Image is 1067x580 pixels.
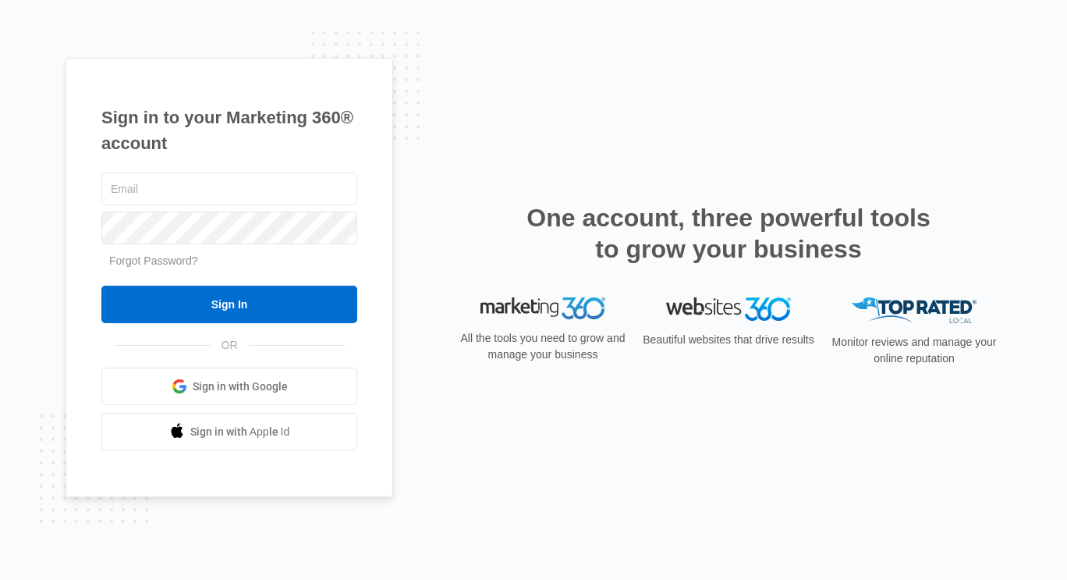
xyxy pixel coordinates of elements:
[190,424,290,440] span: Sign in with Apple Id
[827,334,1001,367] p: Monitor reviews and manage your online reputation
[109,254,198,267] a: Forgot Password?
[480,297,605,319] img: Marketing 360
[101,105,357,156] h1: Sign in to your Marketing 360® account
[852,297,977,323] img: Top Rated Local
[193,379,288,395] span: Sign in with Google
[522,202,935,265] h2: One account, three powerful tools to grow your business
[101,413,357,450] a: Sign in with Apple Id
[211,337,249,354] span: OR
[666,297,791,320] img: Websites 360
[101,173,357,205] input: Email
[456,330,630,363] p: All the tools you need to grow and manage your business
[101,368,357,405] a: Sign in with Google
[101,286,357,323] input: Sign In
[641,332,816,348] p: Beautiful websites that drive results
